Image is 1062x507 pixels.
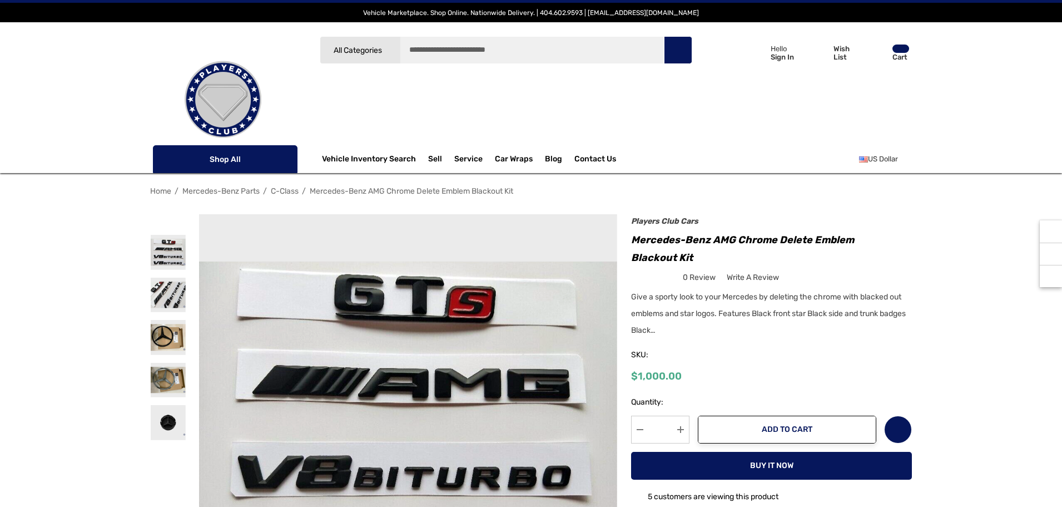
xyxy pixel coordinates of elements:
[864,33,910,77] a: Cart with 0 items
[495,148,545,170] a: Car Wraps
[869,45,886,61] svg: Review Your Cart
[771,53,794,61] p: Sign In
[727,270,779,284] a: Write a Review
[631,231,912,267] h1: Mercedes-Benz AMG Chrome Delete Emblem Blackout Kit
[1045,248,1056,259] svg: Social Media
[363,9,699,17] span: Vehicle Marketplace. Shop Online. Nationwide Delivery. | 404.602.9593 | [EMAIL_ADDRESS][DOMAIN_NAME]
[574,154,616,166] a: Contact Us
[859,148,910,170] a: USD
[896,185,912,196] a: Next
[151,235,186,270] img: Mercedes Emblem Blackout Kit
[805,33,864,72] a: Wish List Wish List
[151,278,186,313] img: Mercedes Emblem Blackout Kit
[631,292,906,335] span: Give a sporty look to your Mercedes by deleting the chrome with blacked out emblems and star logo...
[271,186,299,196] a: C-Class
[631,396,689,409] label: Quantity:
[165,153,182,166] svg: Icon Line
[182,186,260,196] a: Mercedes-Benz Parts
[310,186,513,196] a: Mercedes-Benz AMG Chrome Delete Emblem Blackout Kit
[749,45,765,60] svg: Icon User Account
[384,46,392,55] svg: Icon Arrow Down
[810,46,827,61] svg: Wish List
[150,186,171,196] a: Home
[545,154,562,166] a: Blog
[167,44,279,155] img: Players Club | Cars For Sale
[631,370,682,382] span: $1,000.00
[333,46,381,55] span: All Categories
[151,320,186,355] img: Chrome Blackout Kit
[736,33,800,72] a: Sign in
[833,45,863,61] p: Wish List
[454,154,483,166] a: Service
[150,181,912,201] nav: Breadcrumb
[1045,226,1056,237] svg: Recently Viewed
[428,148,454,170] a: Sell
[322,154,416,166] a: Vehicle Inventory Search
[428,154,442,166] span: Sell
[884,416,912,444] a: Wish List
[495,154,533,166] span: Car Wraps
[153,145,297,173] p: Shop All
[727,273,779,283] span: Write a Review
[151,405,186,440] img: Chrome Blackout Kit
[320,36,400,64] a: All Categories Icon Arrow Down Icon Arrow Up
[698,416,876,444] button: Add to Cart
[892,53,909,61] p: Cart
[151,363,186,398] img: Chrome Blackout Kit
[631,216,698,226] a: Players Club Cars
[631,347,687,363] span: SKU:
[771,45,794,53] p: Hello
[277,155,285,163] svg: Icon Arrow Down
[879,185,895,196] a: Previous
[892,424,905,436] svg: Wish List
[631,452,912,480] button: Buy it now
[683,270,716,284] span: 0 review
[631,486,778,504] div: 5 customers are viewing this product
[664,36,692,64] button: Search
[1040,270,1062,282] svg: Top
